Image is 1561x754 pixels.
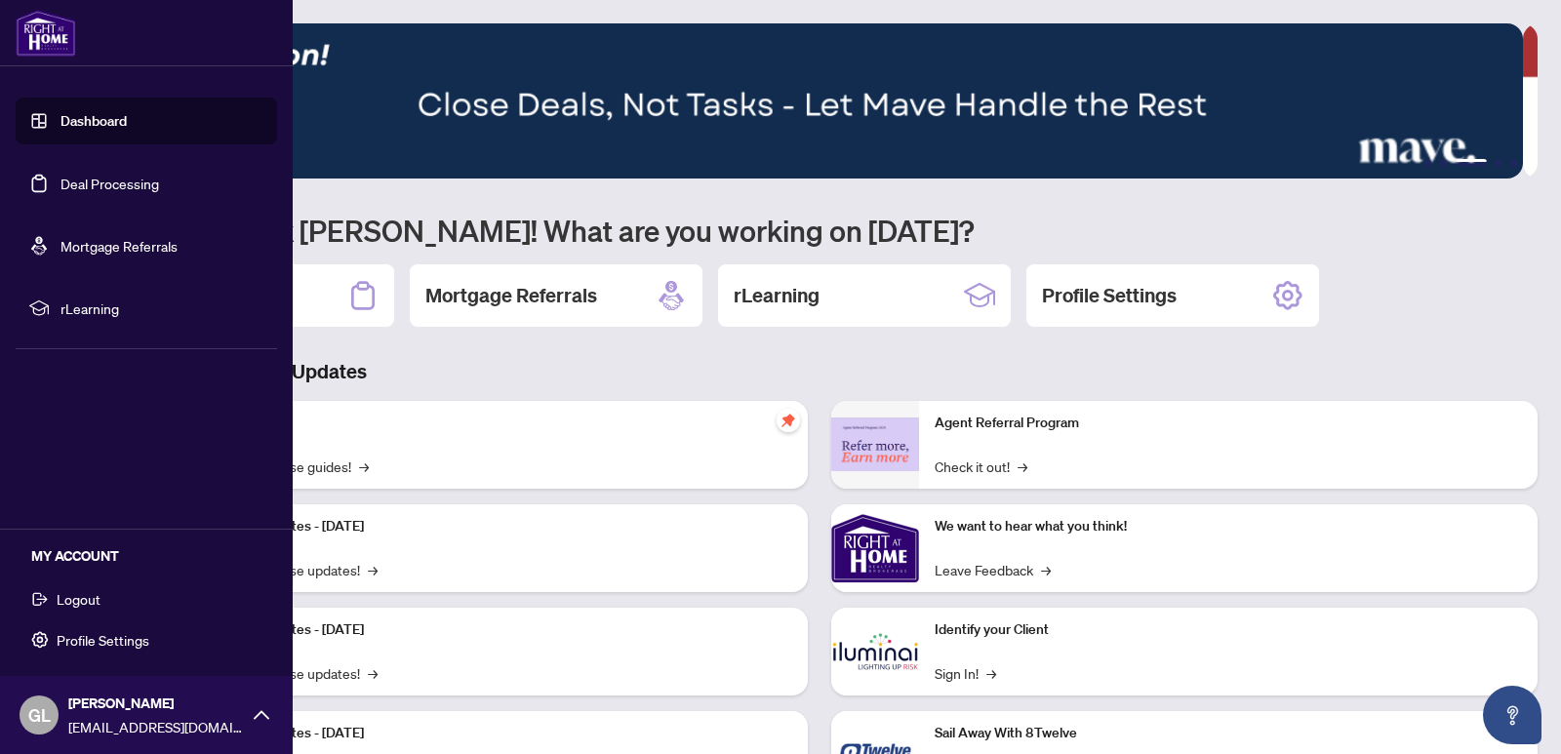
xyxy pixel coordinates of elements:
[101,358,1538,385] h3: Brokerage & Industry Updates
[1456,159,1487,167] button: 3
[101,23,1523,179] img: Slide 2
[28,701,51,729] span: GL
[425,282,597,309] h2: Mortgage Referrals
[205,619,792,641] p: Platform Updates - [DATE]
[68,716,244,737] span: [EMAIL_ADDRESS][DOMAIN_NAME]
[16,10,76,57] img: logo
[1018,456,1027,477] span: →
[1440,159,1448,167] button: 2
[935,723,1522,744] p: Sail Away With 8Twelve
[205,413,792,434] p: Self-Help
[935,619,1522,641] p: Identify your Client
[935,662,996,684] a: Sign In!→
[368,559,378,580] span: →
[101,212,1538,249] h1: Welcome back [PERSON_NAME]! What are you working on [DATE]?
[31,545,277,567] h5: MY ACCOUNT
[831,608,919,695] img: Identify your Client
[60,237,178,255] a: Mortgage Referrals
[1495,159,1502,167] button: 4
[368,662,378,684] span: →
[935,456,1027,477] a: Check it out!→
[57,624,149,655] span: Profile Settings
[1424,159,1432,167] button: 1
[60,175,159,192] a: Deal Processing
[831,417,919,471] img: Agent Referral Program
[734,282,820,309] h2: rLearning
[1483,686,1541,744] button: Open asap
[935,413,1522,434] p: Agent Referral Program
[935,516,1522,537] p: We want to hear what you think!
[60,298,263,319] span: rLearning
[205,516,792,537] p: Platform Updates - [DATE]
[1510,159,1518,167] button: 5
[935,559,1051,580] a: Leave Feedback→
[205,723,792,744] p: Platform Updates - [DATE]
[16,623,277,656] button: Profile Settings
[831,504,919,592] img: We want to hear what you think!
[986,662,996,684] span: →
[1042,282,1177,309] h2: Profile Settings
[359,456,369,477] span: →
[60,112,127,130] a: Dashboard
[16,582,277,615] button: Logout
[68,693,244,714] span: [PERSON_NAME]
[1041,559,1051,580] span: →
[57,583,100,615] span: Logout
[777,409,800,432] span: pushpin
